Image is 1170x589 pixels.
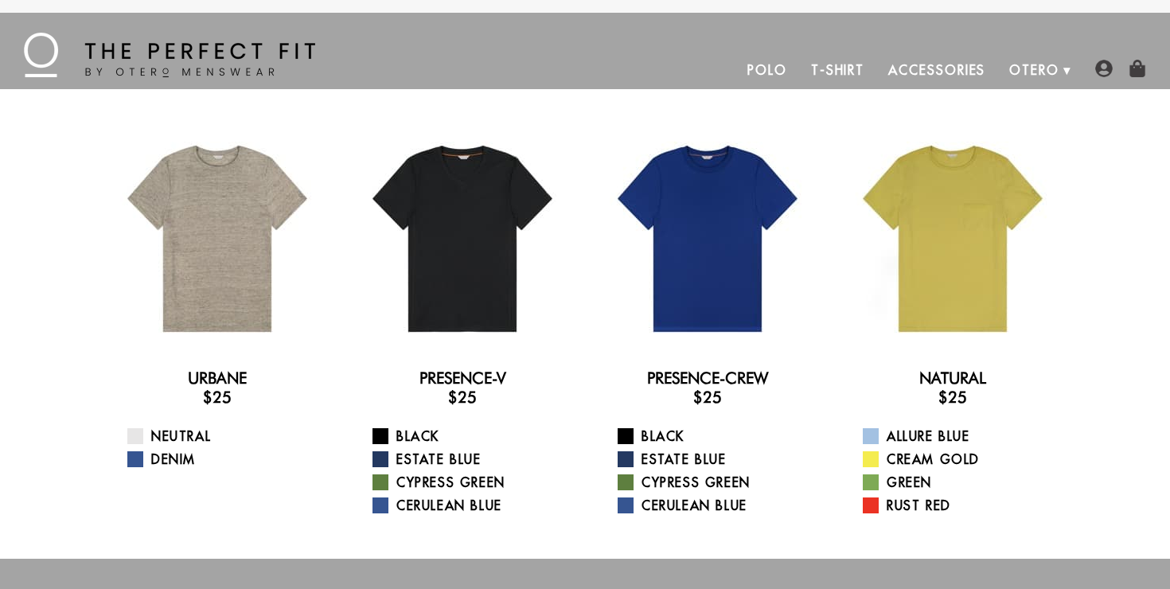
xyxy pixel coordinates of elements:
[618,427,817,446] a: Black
[372,473,572,492] a: Cypress Green
[127,427,327,446] a: Neutral
[107,388,327,407] h3: $25
[843,388,1063,407] h3: $25
[1095,60,1113,77] img: user-account-icon.png
[188,369,247,388] a: Urbane
[372,427,572,446] a: Black
[372,450,572,469] a: Estate Blue
[1129,60,1146,77] img: shopping-bag-icon.png
[353,388,572,407] h3: $25
[598,388,817,407] h3: $25
[372,496,572,515] a: Cerulean Blue
[799,51,876,89] a: T-Shirt
[419,369,506,388] a: Presence-V
[863,473,1063,492] a: Green
[618,450,817,469] a: Estate Blue
[647,369,768,388] a: Presence-Crew
[618,496,817,515] a: Cerulean Blue
[876,51,997,89] a: Accessories
[863,496,1063,515] a: Rust Red
[997,51,1071,89] a: Otero
[618,473,817,492] a: Cypress Green
[127,450,327,469] a: Denim
[919,369,986,388] a: Natural
[863,427,1063,446] a: Allure Blue
[735,51,799,89] a: Polo
[24,33,315,77] img: The Perfect Fit - by Otero Menswear - Logo
[863,450,1063,469] a: Cream Gold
